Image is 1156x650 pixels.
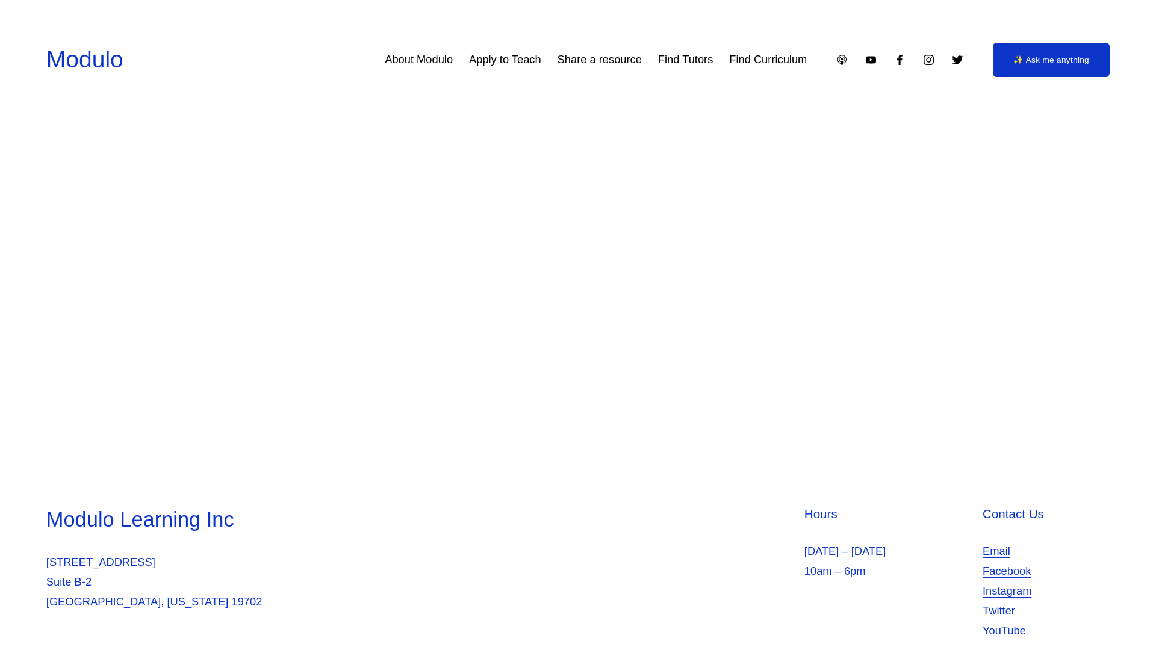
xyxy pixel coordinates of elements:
a: Instagram [983,581,1031,601]
a: Apple Podcasts [836,54,848,66]
a: Instagram [922,54,935,66]
a: YouTube [983,621,1026,641]
a: Twitter [951,54,964,66]
a: YouTube [865,54,877,66]
h4: Contact Us [983,506,1110,523]
h3: Modulo Learning Inc [46,506,575,534]
a: Apply to Teach [469,49,541,71]
a: Facebook [893,54,906,66]
p: [DATE] – [DATE] 10am – 6pm [804,542,976,581]
h4: Hours [804,506,976,523]
p: [STREET_ADDRESS] Suite B-2 [GEOGRAPHIC_DATA], [US_STATE] 19702 [46,552,575,612]
a: Find Curriculum [729,49,807,71]
a: Find Tutors [658,49,713,71]
a: Modulo [46,46,123,72]
a: Share a resource [558,49,642,71]
a: Twitter [983,601,1015,621]
a: Email [983,542,1010,562]
a: Facebook [983,562,1031,581]
a: About Modulo [385,49,453,71]
a: ✨ Ask me anything [993,43,1110,77]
